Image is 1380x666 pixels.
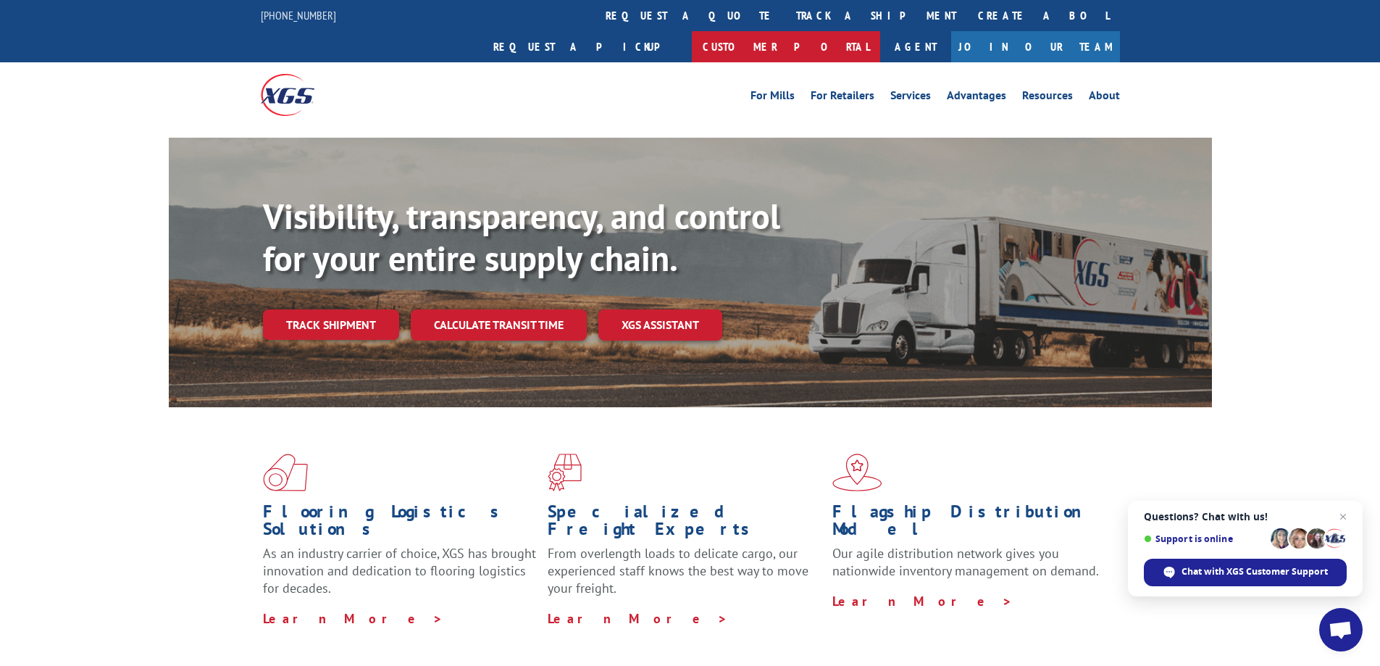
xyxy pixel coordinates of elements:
[263,503,537,545] h1: Flooring Logistics Solutions
[263,454,308,491] img: xgs-icon-total-supply-chain-intelligence-red
[1144,511,1347,523] span: Questions? Chat with us!
[832,593,1013,609] a: Learn More >
[548,610,728,627] a: Learn More >
[263,193,780,280] b: Visibility, transparency, and control for your entire supply chain.
[598,309,722,341] a: XGS ASSISTANT
[832,545,1099,579] span: Our agile distribution network gives you nationwide inventory management on demand.
[832,503,1106,545] h1: Flagship Distribution Model
[548,503,821,545] h1: Specialized Freight Experts
[1334,508,1352,525] span: Close chat
[750,90,795,106] a: For Mills
[880,31,951,62] a: Agent
[951,31,1120,62] a: Join Our Team
[548,545,821,609] p: From overlength loads to delicate cargo, our experienced staff knows the best way to move your fr...
[890,90,931,106] a: Services
[1182,565,1328,578] span: Chat with XGS Customer Support
[1089,90,1120,106] a: About
[548,454,582,491] img: xgs-icon-focused-on-flooring-red
[261,8,336,22] a: [PHONE_NUMBER]
[263,309,399,340] a: Track shipment
[811,90,874,106] a: For Retailers
[832,454,882,491] img: xgs-icon-flagship-distribution-model-red
[263,545,536,596] span: As an industry carrier of choice, XGS has brought innovation and dedication to flooring logistics...
[1022,90,1073,106] a: Resources
[1144,559,1347,586] div: Chat with XGS Customer Support
[692,31,880,62] a: Customer Portal
[263,610,443,627] a: Learn More >
[411,309,587,341] a: Calculate transit time
[947,90,1006,106] a: Advantages
[1319,608,1363,652] div: Open chat
[482,31,692,62] a: Request a pickup
[1144,533,1266,544] span: Support is online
